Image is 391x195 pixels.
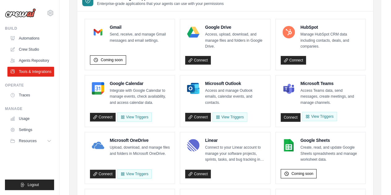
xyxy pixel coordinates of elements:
img: Google Calendar Logo [92,82,104,95]
p: Access and manage Outlook emails, calendar events, and contacts. [205,88,265,106]
img: HubSpot Logo [283,26,295,38]
span: Logout [28,182,39,187]
h4: Microsoft Teams [300,80,360,87]
span: Coming soon [291,171,313,176]
p: Connect to your Linear account to manage your software projects, sprints, tasks, and bug tracking... [205,145,265,163]
img: Microsoft Outlook Logo [187,82,199,95]
p: Integrate with Google Calendar to manage events, check availability, and access calendar data. [110,88,170,106]
button: Logout [5,180,54,190]
a: Connect [281,56,306,65]
p: Manage HubSpot CRM data including contacts, deals, and companies. [300,32,360,50]
a: Crew Studio [7,45,54,54]
a: Connect [185,170,211,178]
img: Gmail Logo [92,26,104,38]
p: Upload, download, and manage files and folders in Microsoft OneDrive. [110,145,170,157]
a: Connect [90,170,116,178]
h4: HubSpot [300,24,360,30]
a: Settings [7,125,54,135]
h4: Gmail [110,24,170,30]
a: Connect [185,56,211,65]
: View Triggers [302,112,337,121]
span: Resources [19,138,36,143]
: View Triggers [212,112,247,122]
div: Build [5,26,54,31]
h4: Microsoft OneDrive [110,137,170,143]
button: View Triggers [117,112,152,122]
h4: Google Drive [205,24,265,30]
p: Enterprise-grade applications that your agents can use with your permissions [97,1,224,6]
a: Usage [7,114,54,124]
a: Traces [7,90,54,100]
img: Microsoft Teams Logo [283,82,295,95]
img: Linear Logo [187,139,199,151]
div: Manage [5,106,54,111]
a: Connect [90,113,116,121]
a: Automations [7,33,54,43]
p: Access Teams data, send messages, create meetings, and manage channels. [300,88,360,106]
div: Operate [5,83,54,88]
a: Connect [281,113,301,122]
h4: Google Sheets [300,137,360,143]
img: Google Drive Logo [187,26,199,38]
: View Triggers [117,169,152,179]
p: Create, read, and update Google Sheets spreadsheets and manage worksheet data. [300,145,360,163]
p: Send, receive, and manage Gmail messages and email settings. [110,32,170,44]
a: Agents Repository [7,56,54,66]
img: Logo [5,8,36,18]
h4: Google Calendar [110,80,170,87]
a: Connect [185,113,211,121]
h4: Microsoft Outlook [205,80,265,87]
p: Access, upload, download, and manage files and folders in Google Drive. [205,32,265,50]
a: Tools & Integrations [7,67,54,77]
button: Resources [7,136,54,146]
span: Coming soon [101,57,123,62]
h4: Linear [205,137,265,143]
img: Google Sheets Logo [283,139,295,151]
img: Microsoft OneDrive Logo [92,139,104,151]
